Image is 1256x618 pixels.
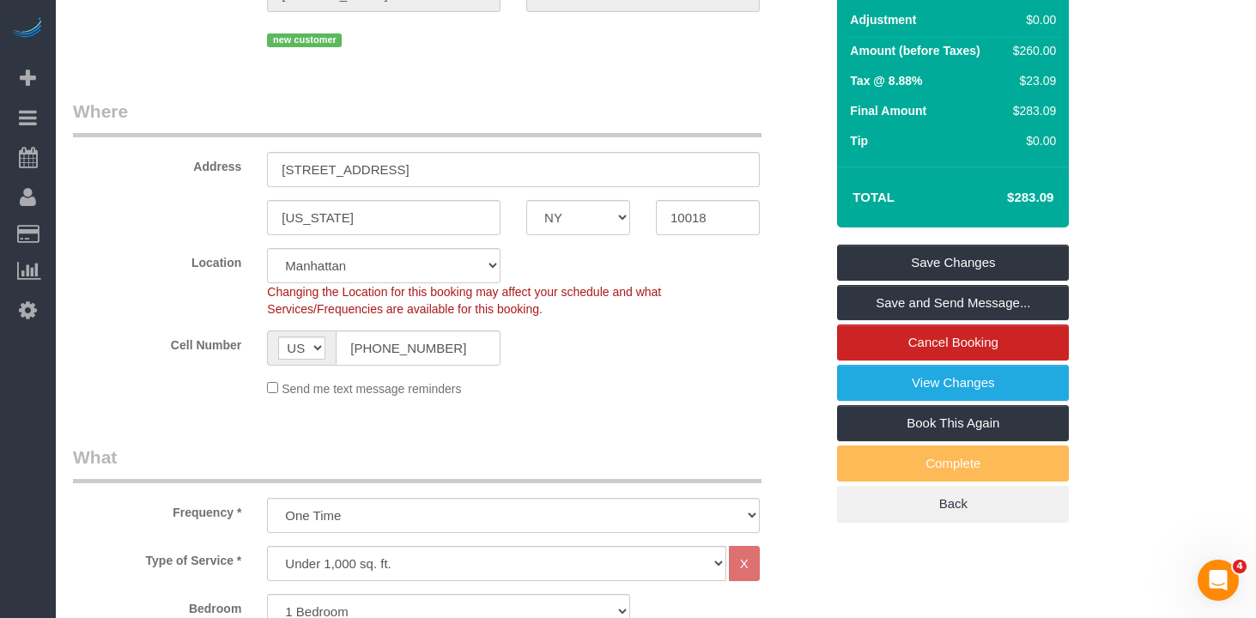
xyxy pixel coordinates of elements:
[850,102,926,119] label: Final Amount
[73,99,761,137] legend: Where
[1006,11,1056,28] div: $0.00
[1006,102,1056,119] div: $283.09
[837,365,1069,401] a: View Changes
[60,546,254,569] label: Type of Service *
[837,245,1069,281] a: Save Changes
[837,405,1069,441] a: Book This Again
[850,72,922,89] label: Tax @ 8.88%
[60,248,254,271] label: Location
[267,200,501,235] input: City
[267,285,661,316] span: Changing the Location for this booking may affect your schedule and what Services/Frequencies are...
[656,200,760,235] input: Zip Code
[10,17,45,41] img: Automaid Logo
[282,382,461,396] span: Send me text message reminders
[267,33,342,47] span: new customer
[1198,560,1239,601] iframe: Intercom live chat
[60,330,254,354] label: Cell Number
[1233,560,1247,573] span: 4
[956,191,1053,205] h4: $283.09
[837,486,1069,522] a: Back
[60,594,254,617] label: Bedroom
[837,324,1069,360] a: Cancel Booking
[850,11,916,28] label: Adjustment
[1006,72,1056,89] div: $23.09
[853,190,895,204] strong: Total
[1006,42,1056,59] div: $260.00
[60,498,254,521] label: Frequency *
[850,132,868,149] label: Tip
[837,285,1069,321] a: Save and Send Message...
[60,152,254,175] label: Address
[73,445,761,483] legend: What
[850,42,980,59] label: Amount (before Taxes)
[336,330,501,366] input: Cell Number
[1006,132,1056,149] div: $0.00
